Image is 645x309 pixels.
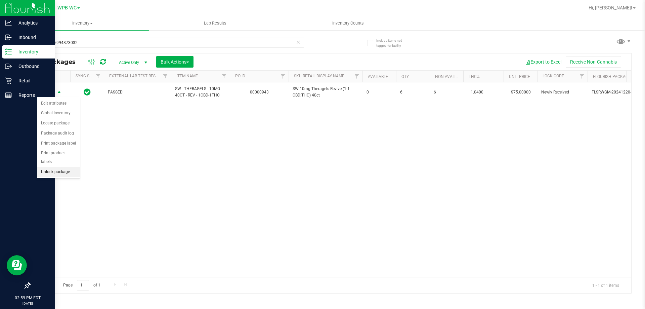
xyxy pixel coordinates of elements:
[12,91,52,99] p: Reports
[12,48,52,56] p: Inventory
[294,74,344,78] a: Sku Retail Display Name
[543,74,564,78] a: Lock Code
[521,56,566,68] button: Export to Excel
[250,90,269,94] a: 00000943
[5,34,12,41] inline-svg: Inbound
[108,89,167,95] span: PASSED
[323,20,373,26] span: Inventory Counts
[76,74,101,78] a: Sync Status
[93,71,104,82] a: Filter
[57,280,106,291] span: Page of 1
[368,74,388,79] a: Available
[84,87,91,97] span: In Sync
[77,280,89,291] input: 1
[35,58,82,66] span: All Packages
[435,74,465,79] a: Non-Available
[576,71,588,82] a: Filter
[293,86,358,99] span: SW 10mg Theragels Revive (1:1 CBD:THC) 40ct
[37,128,80,139] li: Package audit log
[160,71,171,82] a: Filter
[7,255,27,275] iframe: Resource center
[469,74,480,79] a: THC%
[176,74,198,78] a: Item Name
[12,77,52,85] p: Retail
[161,59,189,65] span: Bulk Actions
[37,108,80,118] li: Global inventory
[351,71,362,82] a: Filter
[55,88,63,97] span: select
[509,74,530,79] a: Unit Price
[434,89,459,95] span: 6
[566,56,621,68] button: Receive Non-Cannabis
[30,38,304,48] input: Search Package ID, Item Name, SKU, Lot or Part Number...
[175,86,226,99] span: SW - THERAGELS - 10MG - 40CT - REV - 1CBD-1THC
[37,118,80,128] li: Locate package
[5,92,12,99] inline-svg: Reports
[37,167,80,177] li: Unlock package
[195,20,235,26] span: Lab Results
[401,74,409,79] a: Qty
[3,295,52,301] p: 02:59 PM EDT
[5,20,12,26] inline-svg: Analytics
[156,56,193,68] button: Bulk Actions
[467,87,487,97] span: 1.0400
[37,139,80,149] li: Print package label
[16,16,149,30] a: Inventory
[593,74,635,79] a: Flourish Package ID
[589,5,632,10] span: Hi, [PERSON_NAME]!
[235,74,245,78] a: PO ID
[296,38,301,46] span: Clear
[587,280,625,290] span: 1 - 1 of 1 items
[376,38,410,48] span: Include items not tagged for facility
[12,33,52,41] p: Inbound
[219,71,230,82] a: Filter
[5,63,12,70] inline-svg: Outbound
[400,89,426,95] span: 6
[508,87,534,97] span: $75.00000
[109,74,162,78] a: External Lab Test Result
[3,301,52,306] p: [DATE]
[5,48,12,55] inline-svg: Inventory
[16,20,149,26] span: Inventory
[282,16,414,30] a: Inventory Counts
[37,148,80,167] li: Print product labels
[57,5,77,11] span: WPB WC
[277,71,289,82] a: Filter
[12,19,52,27] p: Analytics
[5,77,12,84] inline-svg: Retail
[37,99,80,109] li: Edit attributes
[149,16,282,30] a: Lab Results
[367,89,392,95] span: 0
[541,89,584,95] span: Newly Received
[12,62,52,70] p: Outbound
